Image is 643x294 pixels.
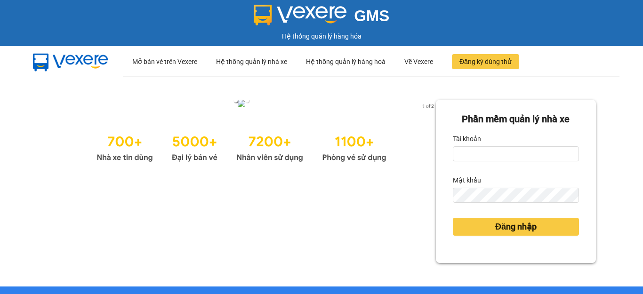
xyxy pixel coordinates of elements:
img: mbUUG5Q.png [24,46,118,77]
div: Hệ thống quản lý nhà xe [216,47,287,77]
label: Tài khoản [453,131,481,146]
li: slide item 1 [234,99,238,103]
img: logo 2 [254,5,347,25]
div: Hệ thống quản lý hàng hoá [306,47,386,77]
button: next slide / item [423,100,436,110]
div: Mở bán vé trên Vexere [132,47,197,77]
button: Đăng ký dùng thử [452,54,519,69]
span: Đăng nhập [495,220,537,233]
div: Về Vexere [404,47,433,77]
img: Statistics.png [96,129,386,165]
div: Phần mềm quản lý nhà xe [453,112,579,127]
li: slide item 2 [245,99,249,103]
input: Mật khẩu [453,188,579,203]
label: Mật khẩu [453,173,481,188]
a: GMS [254,14,390,22]
div: Hệ thống quản lý hàng hóa [2,31,641,41]
span: Đăng ký dùng thử [459,56,512,67]
input: Tài khoản [453,146,579,161]
button: previous slide / item [47,100,60,110]
span: GMS [354,7,389,24]
p: 1 of 2 [419,100,436,112]
button: Đăng nhập [453,218,579,236]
